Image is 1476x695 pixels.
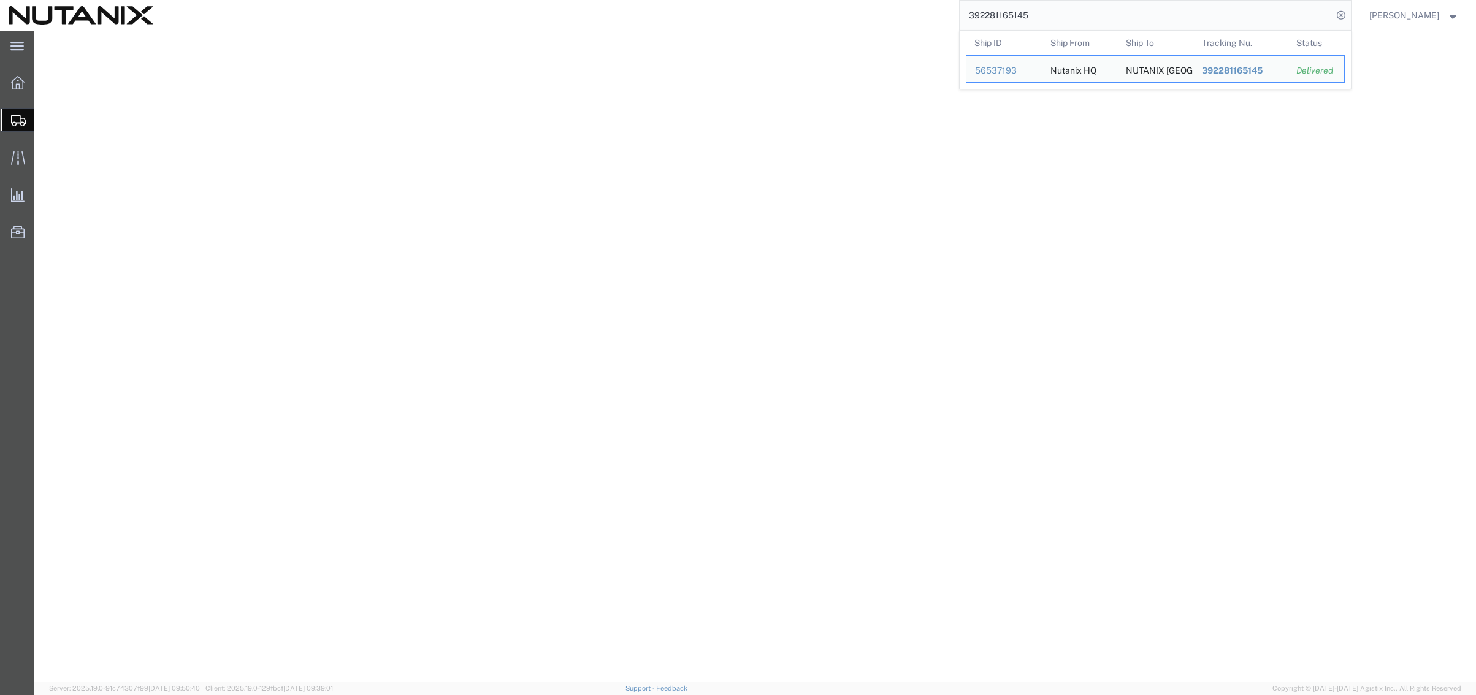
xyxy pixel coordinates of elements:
table: Search Results [966,31,1351,89]
span: Client: 2025.19.0-129fbcf [205,685,333,692]
a: Feedback [656,685,687,692]
span: 392281165145 [1201,66,1262,75]
span: Copyright © [DATE]-[DATE] Agistix Inc., All Rights Reserved [1272,683,1461,694]
th: Ship ID [966,31,1042,55]
div: 392281165145 [1201,64,1279,77]
span: [DATE] 09:50:40 [148,685,200,692]
img: logo [9,6,153,25]
div: 56537193 [975,64,1033,77]
th: Ship From [1041,31,1117,55]
a: Support [625,685,656,692]
button: [PERSON_NAME] [1369,8,1459,23]
span: Server: 2025.19.0-91c74307f99 [49,685,200,692]
span: Stephanie Guadron [1369,9,1439,22]
div: NUTANIX Dubai [1126,56,1185,82]
th: Tracking Nu. [1193,31,1288,55]
th: Status [1288,31,1345,55]
input: Search for shipment number, reference number [960,1,1333,30]
iframe: FS Legacy Container [34,31,1476,682]
th: Ship To [1117,31,1193,55]
span: [DATE] 09:39:01 [283,685,333,692]
div: Nutanix HQ [1050,56,1096,82]
div: Delivered [1296,64,1336,77]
